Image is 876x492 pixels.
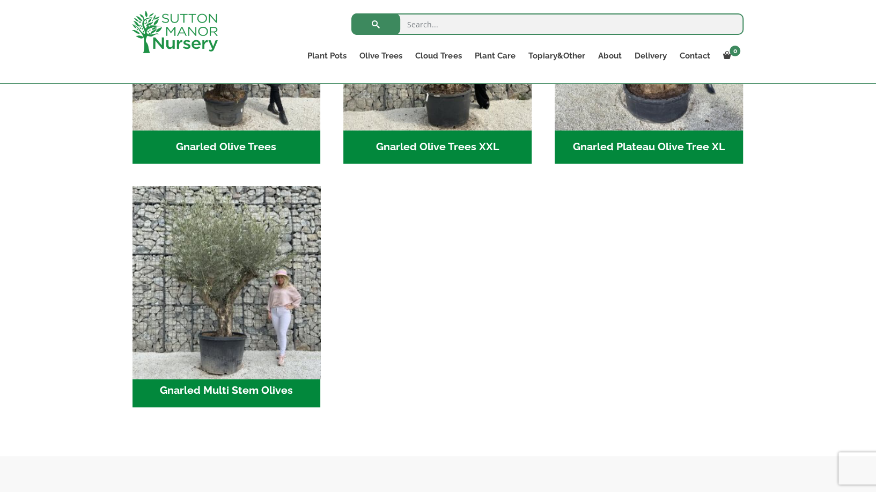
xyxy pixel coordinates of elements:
a: Contact [673,48,716,63]
a: Topiary&Other [521,48,591,63]
img: Gnarled Multi Stem Olives [128,181,325,379]
h2: Gnarled Plateau Olive Tree XL [555,130,743,164]
h2: Gnarled Olive Trees XXL [343,130,532,164]
h2: Gnarled Multi Stem Olives [132,374,321,407]
a: Olive Trees [353,48,409,63]
h2: Gnarled Olive Trees [132,130,321,164]
a: Delivery [628,48,673,63]
a: Plant Pots [301,48,353,63]
span: 0 [730,46,740,56]
a: Plant Care [468,48,521,63]
img: logo [132,11,218,53]
a: About [591,48,628,63]
a: Cloud Trees [409,48,468,63]
a: Visit product category Gnarled Multi Stem Olives [132,186,321,407]
a: 0 [716,48,744,63]
input: Search... [351,13,744,35]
